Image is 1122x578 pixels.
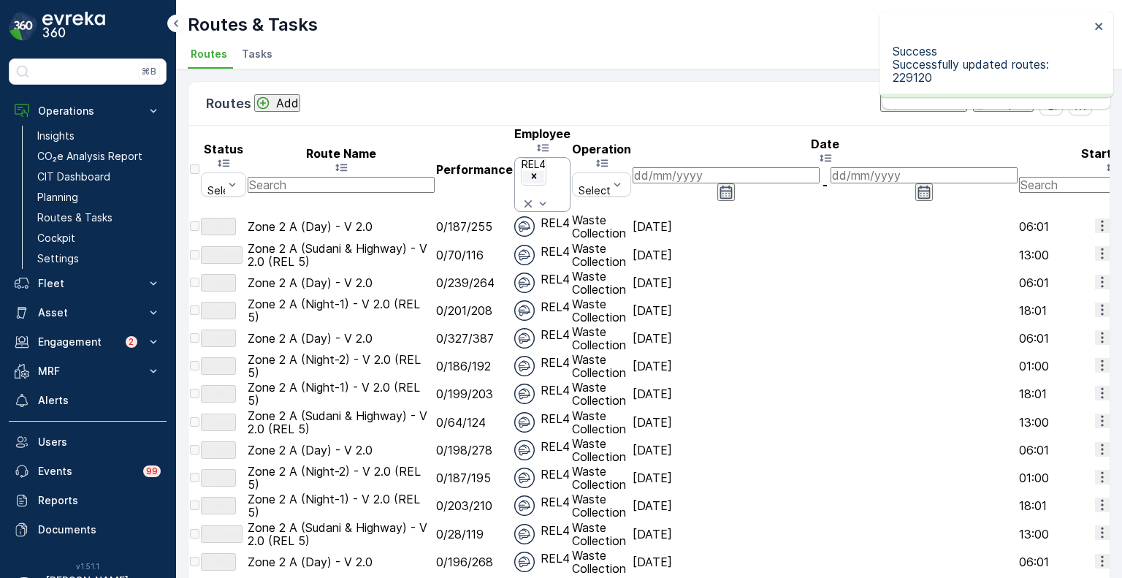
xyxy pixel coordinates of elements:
button: MRF [9,357,167,386]
p: Zone 2 A (Sudani & Highway) - V 2.0 (REL 5) [248,409,435,436]
p: Zone 2 A (Day) - V 2.0 [248,555,435,569]
img: svg%3e [514,300,535,321]
p: Expired [202,248,241,262]
p: Successfully updated routes: 229120 [893,58,1090,84]
p: Reports [38,493,161,508]
p: Documents [38,522,161,537]
button: Ended [201,469,236,487]
p: 0/28/119 [436,528,513,541]
a: Events99 [9,457,167,486]
p: Users [38,435,161,449]
img: svg%3e [514,468,535,488]
td: [DATE] [633,297,1018,324]
button: Add [254,94,300,112]
img: svg%3e [514,245,535,265]
p: Alerts [38,393,161,408]
input: dd/mm/yyyy [831,167,1018,183]
div: REL4 [514,216,570,237]
img: logo_dark-DEwI_e13.png [42,12,105,41]
p: Waste Collection [572,409,631,436]
p: Asset [38,305,137,320]
a: Reports [9,486,167,515]
button: Ended [201,385,236,403]
p: Performance [436,163,513,176]
td: [DATE] [633,408,1018,436]
p: Waste Collection [572,297,631,324]
p: Operations [38,104,137,118]
p: 0/327/387 [436,332,513,345]
p: Add [276,96,299,110]
p: Export [995,96,1032,110]
p: Zone 2 A (Sudani & Highway) - V 2.0 (REL 5) [248,242,435,268]
p: 0/196/268 [436,555,513,569]
img: svg%3e [514,552,535,572]
p: Ended [202,498,234,513]
img: svg%3e [514,216,535,237]
p: Select [579,185,611,197]
p: 0/187/255 [436,220,513,233]
p: Ended [202,555,234,569]
p: Waste Collection [572,465,631,491]
button: Ended [201,302,236,319]
p: Routes [206,94,251,114]
p: Waste Collection [572,381,631,407]
input: Search [248,177,435,193]
p: Engagement [38,335,117,349]
p: Waste Collection [572,493,631,519]
p: MRF [38,364,137,379]
img: svg%3e [514,356,535,376]
td: [DATE] [633,241,1018,268]
p: Zone 2 A (Night-2) - V 2.0 (REL 5) [248,465,435,491]
div: REL4 [514,356,570,376]
img: svg%3e [514,328,535,349]
p: Waste Collection [572,325,631,351]
p: Zone 2 A (Night-1) - V 2.0 (REL 5) [248,297,435,324]
p: Routes & Tasks [37,210,112,225]
button: Clear Filters [880,94,967,112]
p: Route Name [248,147,435,160]
td: [DATE] [633,437,1018,463]
img: svg%3e [514,524,535,544]
td: [DATE] [633,213,1018,240]
p: Cockpit [37,231,75,246]
p: Ended [202,331,234,346]
div: REL4 [514,412,570,433]
p: CIT Dashboard [37,170,110,184]
p: Zone 2 A (Day) - V 2.0 [248,276,435,289]
p: 0/64/124 [436,416,513,429]
div: REL4 [522,159,546,170]
p: Operation [572,142,631,156]
img: logo [9,12,38,41]
p: Ended [202,303,234,318]
p: Zone 2 A (Sudani & Highway) - V 2.0 (REL 5) [248,521,435,547]
p: Zone 2 A (Day) - V 2.0 [248,220,435,233]
p: Ended [202,443,234,457]
p: Ended [202,387,234,401]
p: Waste Collection [572,549,631,575]
p: Employee [514,127,570,140]
p: Planning [37,190,78,205]
button: Ended [201,414,236,431]
div: REL4 [514,468,570,488]
p: Waste Collection [572,521,631,547]
p: Success [893,45,1090,58]
img: svg%3e [514,440,535,460]
p: Ended [202,415,234,430]
p: Status [201,142,246,156]
a: Users [9,427,167,457]
p: Select [207,185,240,197]
p: Waste Collection [572,242,631,268]
td: [DATE] [633,325,1018,351]
p: Ended [202,275,234,290]
p: Waste Collection [572,270,631,296]
img: svg%3e [514,273,535,293]
div: REL4 [514,552,570,572]
a: Routes & Tasks [31,208,167,228]
p: Ended [202,219,234,234]
input: dd/mm/yyyy [633,167,820,183]
a: Insights [31,126,167,146]
p: 0/201/208 [436,304,513,317]
p: 99 [146,465,158,477]
p: Expired [202,527,241,541]
button: Ended [201,441,236,459]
